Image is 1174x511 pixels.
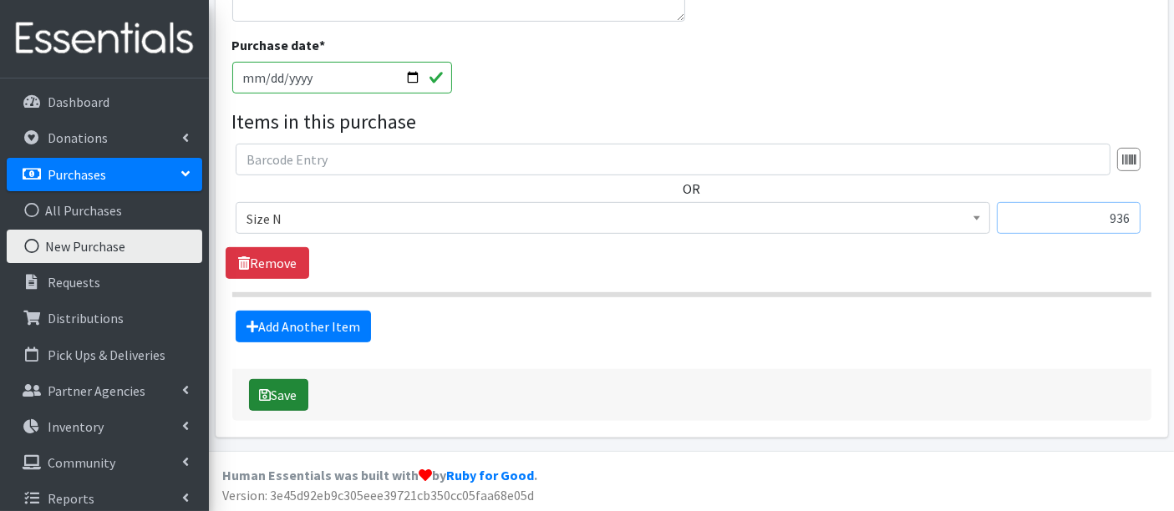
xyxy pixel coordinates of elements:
p: Purchases [48,166,106,183]
a: Dashboard [7,85,202,119]
input: Quantity [997,202,1141,234]
button: Save [249,379,308,411]
a: Pick Ups & Deliveries [7,338,202,372]
a: Community [7,446,202,479]
p: Partner Agencies [48,382,145,399]
label: OR [683,179,700,199]
img: HumanEssentials [7,11,202,67]
p: Donations [48,129,108,146]
a: Purchases [7,158,202,191]
p: Pick Ups & Deliveries [48,347,165,363]
p: Requests [48,274,100,291]
a: Remove [226,247,309,279]
input: Barcode Entry [236,144,1110,175]
abbr: required [320,37,326,53]
a: Partner Agencies [7,374,202,407]
p: Inventory [48,418,104,435]
label: Purchase date [232,35,326,55]
p: Community [48,454,115,471]
span: Version: 3e45d92eb9c305eee39721cb350cc05faa68e05d [222,487,534,503]
span: Size N [246,207,979,230]
a: New Purchase [7,230,202,263]
legend: Items in this purchase [232,107,1151,137]
a: Add Another Item [236,311,371,342]
a: Ruby for Good [446,467,534,483]
a: Distributions [7,301,202,335]
strong: Human Essentials was built with by . [222,467,537,483]
a: All Purchases [7,194,202,227]
a: Requests [7,266,202,299]
span: Size N [236,202,990,234]
p: Dashboard [48,94,109,110]
p: Distributions [48,310,124,326]
p: Reports [48,490,94,507]
a: Donations [7,121,202,154]
a: Inventory [7,410,202,443]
